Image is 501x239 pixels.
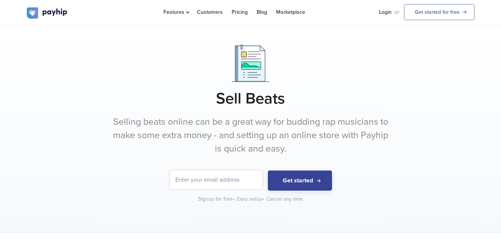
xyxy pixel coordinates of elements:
p: Selling beats online can be a great way for budding rap musicians to make some extra money - and ... [111,115,391,155]
button: Get started [268,171,332,191]
span: Features [163,9,188,15]
div: Signup for free [198,195,235,203]
div: Cancel any time [266,195,303,203]
h1: Sell Beats [27,89,475,108]
span: • [262,196,264,202]
div: Easy setup [237,195,265,203]
a: Get started for free [404,4,475,20]
span: • [233,196,235,202]
img: logo.svg [27,7,68,19]
input: Enter your email address [169,170,263,189]
img: Documents.png [232,44,269,82]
